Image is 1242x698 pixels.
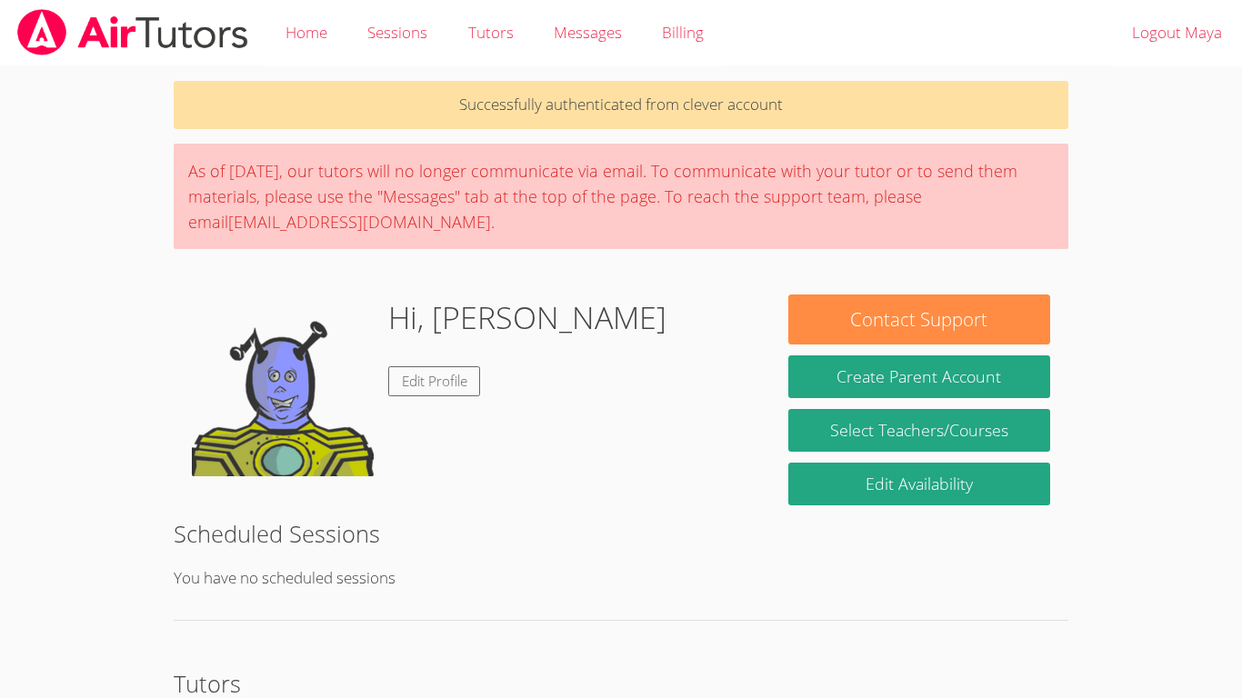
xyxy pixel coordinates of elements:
button: Create Parent Account [788,355,1050,398]
h1: Hi, [PERSON_NAME] [388,294,666,341]
span: Messages [554,22,622,43]
img: airtutors_banner-c4298cdbf04f3fff15de1276eac7730deb9818008684d7c2e4769d2f7ddbe033.png [15,9,250,55]
h2: Scheduled Sessions [174,516,1068,551]
div: As of [DATE], our tutors will no longer communicate via email. To communicate with your tutor or ... [174,144,1068,249]
p: Successfully authenticated from clever account [174,81,1068,129]
p: You have no scheduled sessions [174,565,1068,592]
img: default.png [192,294,374,476]
a: Edit Availability [788,463,1050,505]
a: Select Teachers/Courses [788,409,1050,452]
button: Contact Support [788,294,1050,344]
a: Edit Profile [388,366,481,396]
